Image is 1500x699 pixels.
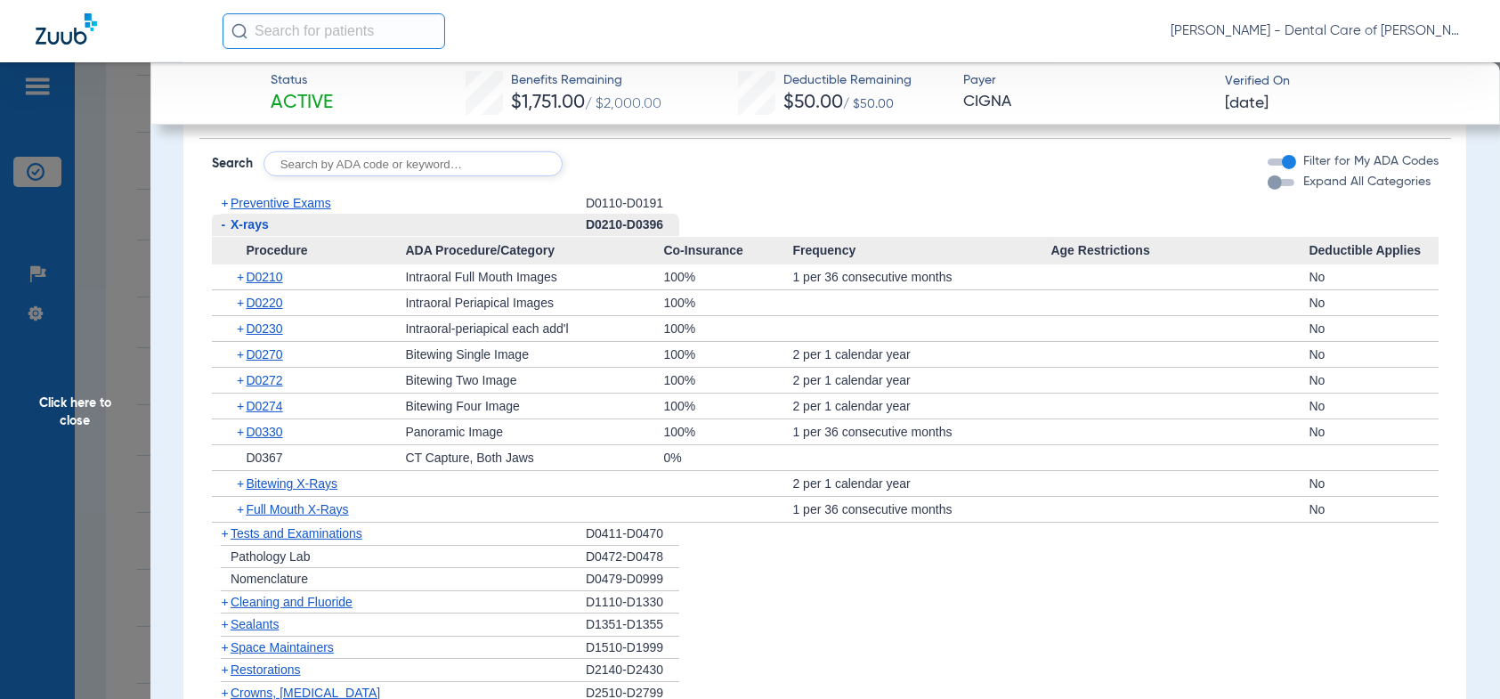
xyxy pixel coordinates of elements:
[586,192,679,215] div: D0110-D0191
[663,419,792,444] div: 100%
[237,342,247,367] span: +
[405,445,663,470] div: CT Capture, Both Jaws
[231,595,353,609] span: Cleaning and Fluoride
[1309,497,1439,522] div: No
[405,237,663,265] span: ADA Procedure/Category
[792,237,1050,265] span: Frequency
[663,368,792,393] div: 100%
[246,270,282,284] span: D0210
[663,394,792,419] div: 100%
[783,71,912,90] span: Deductible Remaining
[246,425,282,439] span: D0330
[405,419,663,444] div: Panoramic Image
[1309,290,1439,315] div: No
[586,523,679,546] div: D0411-D0470
[271,71,333,90] span: Status
[663,237,792,265] span: Co-Insurance
[792,497,1050,522] div: 1 per 36 consecutive months
[237,471,247,496] span: +
[1309,419,1439,444] div: No
[792,471,1050,496] div: 2 per 1 calendar year
[212,155,253,173] span: Search
[405,394,663,419] div: Bitewing Four Image
[246,451,282,465] span: D0367
[237,316,247,341] span: +
[231,23,247,39] img: Search Icon
[663,342,792,367] div: 100%
[963,91,1209,113] span: CIGNA
[405,290,663,315] div: Intraoral Periapical Images
[231,617,279,631] span: Sealants
[246,296,282,310] span: D0220
[1309,368,1439,393] div: No
[237,290,247,315] span: +
[237,497,247,522] span: +
[231,572,308,586] span: Nomenclature
[221,196,228,210] span: +
[1303,175,1431,188] span: Expand All Categories
[1309,471,1439,496] div: No
[405,316,663,341] div: Intraoral-periapical each add'l
[1309,316,1439,341] div: No
[792,264,1050,289] div: 1 per 36 consecutive months
[586,591,679,614] div: D1110-D1330
[1309,264,1439,289] div: No
[231,549,311,564] span: Pathology Lab
[246,321,282,336] span: D0230
[586,659,679,682] div: D2140-D2430
[586,637,679,660] div: D1510-D1999
[663,290,792,315] div: 100%
[405,342,663,367] div: Bitewing Single Image
[223,13,445,49] input: Search for patients
[511,71,661,90] span: Benefits Remaining
[221,640,228,654] span: +
[246,476,337,491] span: Bitewing X-Rays
[1309,342,1439,367] div: No
[246,347,282,362] span: D0270
[237,368,247,393] span: +
[792,368,1050,393] div: 2 per 1 calendar year
[963,71,1209,90] span: Payer
[271,91,333,116] span: Active
[586,546,679,569] div: D0472-D0478
[237,394,247,419] span: +
[231,196,331,210] span: Preventive Exams
[405,368,663,393] div: Bitewing Two Image
[1171,22,1464,40] span: [PERSON_NAME] - Dental Care of [PERSON_NAME]
[663,264,792,289] div: 100%
[36,13,97,45] img: Zuub Logo
[1309,237,1439,265] span: Deductible Applies
[264,151,563,176] input: Search by ADA code or keyword…
[792,419,1050,444] div: 1 per 36 consecutive months
[1309,394,1439,419] div: No
[237,419,247,444] span: +
[231,217,269,232] span: X-rays
[221,595,228,609] span: +
[221,526,228,541] span: +
[586,568,679,591] div: D0479-D0999
[586,214,679,237] div: D0210-D0396
[237,264,247,289] span: +
[221,617,228,631] span: +
[246,373,282,387] span: D0272
[1225,72,1471,91] span: Verified On
[586,614,679,637] div: D1351-D1355
[585,97,661,111] span: / $2,000.00
[511,93,585,112] span: $1,751.00
[405,264,663,289] div: Intraoral Full Mouth Images
[221,662,228,677] span: +
[231,640,334,654] span: Space Maintainers
[663,445,792,470] div: 0%
[792,342,1050,367] div: 2 per 1 calendar year
[843,98,894,110] span: / $50.00
[231,662,301,677] span: Restorations
[221,217,225,232] span: -
[783,93,843,112] span: $50.00
[212,237,406,265] span: Procedure
[246,399,282,413] span: D0274
[663,316,792,341] div: 100%
[1300,152,1439,171] label: Filter for My ADA Codes
[231,526,362,541] span: Tests and Examinations
[1051,237,1309,265] span: Age Restrictions
[1225,93,1269,115] span: [DATE]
